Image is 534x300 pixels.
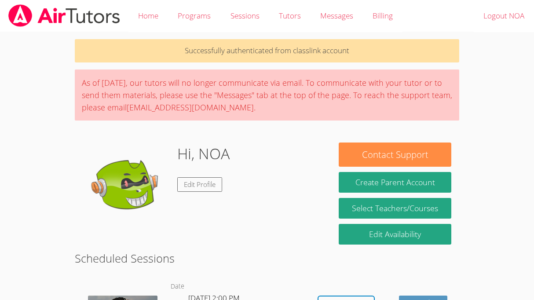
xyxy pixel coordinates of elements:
button: Contact Support [339,143,451,167]
p: Successfully authenticated from classlink account [75,39,459,62]
span: Messages [320,11,353,21]
a: Select Teachers/Courses [339,198,451,219]
img: default.png [82,143,170,230]
a: Edit Availability [339,224,451,245]
img: airtutors_banner-c4298cdbf04f3fff15de1276eac7730deb9818008684d7c2e4769d2f7ddbe033.png [7,4,121,27]
div: As of [DATE], our tutors will no longer communicate via email. To communicate with your tutor or ... [75,70,459,121]
h2: Scheduled Sessions [75,250,459,267]
h1: Hi, NOA [177,143,230,165]
button: Create Parent Account [339,172,451,193]
dt: Date [171,281,184,292]
a: Edit Profile [177,177,222,192]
